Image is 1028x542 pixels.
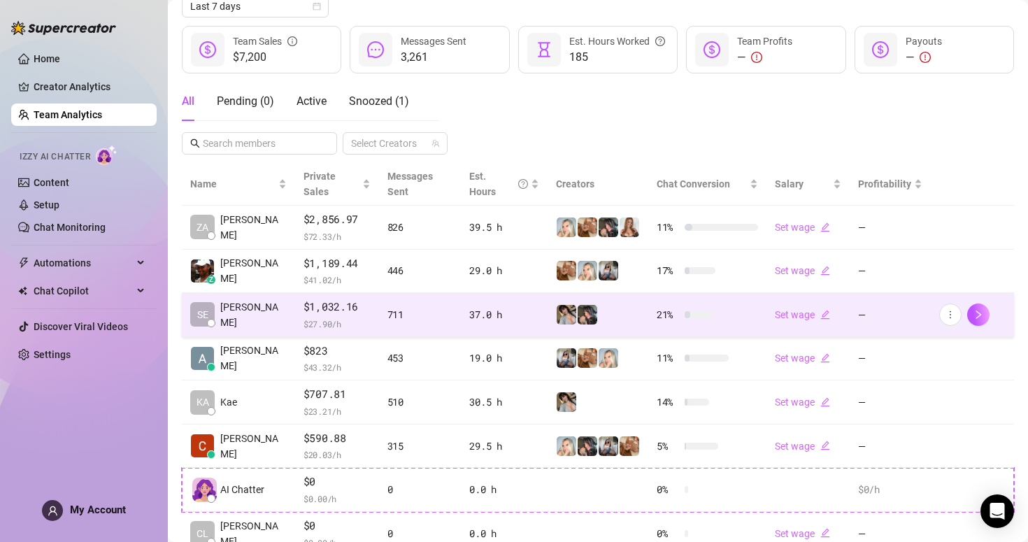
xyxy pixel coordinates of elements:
span: $ 23.21 /h [304,404,371,418]
td: — [850,337,931,381]
span: search [190,138,200,148]
div: 37.0 h [469,307,539,322]
img: ANDREA [599,436,618,456]
span: $0 [304,473,371,490]
span: 3,261 [401,49,466,66]
img: Riley [578,305,597,325]
div: Est. Hours [469,169,528,199]
span: $590.88 [304,430,371,447]
a: Set wageedit [775,528,830,539]
span: Active [297,94,327,108]
span: SE [197,307,208,322]
img: Megan [557,217,576,237]
div: $0 /h [858,482,922,497]
a: Set wageedit [775,352,830,364]
img: Roux️‍ [557,261,576,280]
span: 11 % [657,220,679,235]
div: z [207,276,215,284]
span: exclamation-circle [920,52,931,63]
div: 0.0 h [469,526,539,541]
img: Roux️‍ [578,348,597,368]
div: 29.0 h [469,263,539,278]
span: $0 [304,518,371,534]
span: 14 % [657,394,679,410]
span: Automations [34,252,133,274]
span: [PERSON_NAME] [220,255,287,286]
span: $ 0.00 /h [304,492,371,506]
a: Content [34,177,69,188]
div: Open Intercom Messenger [980,494,1014,528]
img: Megan [578,261,597,280]
img: Roux️‍ [620,436,639,456]
img: Chat Copilot [18,286,27,296]
span: 0 % [657,482,679,497]
span: hourglass [536,41,552,58]
div: 0 [387,526,453,541]
span: Private Sales [304,171,336,197]
span: edit [820,528,830,538]
a: Creator Analytics [34,76,145,98]
td: — [850,380,931,425]
a: Set wageedit [775,397,830,408]
span: Messages Sent [401,36,466,47]
div: 0 [387,482,453,497]
div: — [737,49,792,66]
div: 826 [387,220,453,235]
input: Search members [203,136,317,151]
span: dollar-circle [199,41,216,58]
span: $1,189.44 [304,255,371,272]
span: edit [820,441,830,450]
span: $2,856.97 [304,211,371,228]
img: Riley [578,436,597,456]
div: Team Sales [233,34,297,49]
span: Name [190,176,276,192]
img: Megan [557,436,576,456]
a: Settings [34,349,71,360]
span: exclamation-circle [751,52,762,63]
div: 510 [387,394,453,410]
img: Megan [599,348,618,368]
span: 0 % [657,526,679,541]
span: 21 % [657,307,679,322]
img: ANDREA [599,261,618,280]
span: Izzy AI Chatter [20,150,90,164]
div: Est. Hours Worked [569,34,665,49]
div: 19.0 h [469,350,539,366]
span: edit [820,222,830,232]
span: dollar-circle [872,41,889,58]
span: 185 [569,49,665,66]
div: 39.5 h [469,220,539,235]
span: Payouts [906,36,942,47]
span: question-circle [655,34,665,49]
span: $823 [304,343,371,359]
div: 446 [387,263,453,278]
span: dollar-circle [704,41,720,58]
a: Home [34,53,60,64]
img: Raven [557,305,576,325]
span: Salary [775,178,804,190]
span: team [431,139,440,148]
span: KA [197,394,209,410]
td: — [850,206,931,250]
span: edit [820,397,830,407]
span: $ 72.33 /h [304,229,371,243]
a: Team Analytics [34,109,102,120]
img: Ari Kirk [191,259,214,283]
td: — [850,425,931,469]
span: [PERSON_NAME] [220,431,287,462]
span: $ 20.03 /h [304,448,371,462]
span: [PERSON_NAME] [220,299,287,330]
img: Ciara Birley [191,434,214,457]
div: 29.5 h [469,438,539,454]
div: 315 [387,438,453,454]
span: Kae [220,394,237,410]
div: 453 [387,350,453,366]
a: Set wageedit [775,441,830,452]
div: 0.0 h [469,482,539,497]
span: 17 % [657,263,679,278]
th: Name [182,163,295,206]
span: 5 % [657,438,679,454]
span: Chat Copilot [34,280,133,302]
span: [PERSON_NAME] [220,212,287,243]
span: Snoozed ( 1 ) [349,94,409,108]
